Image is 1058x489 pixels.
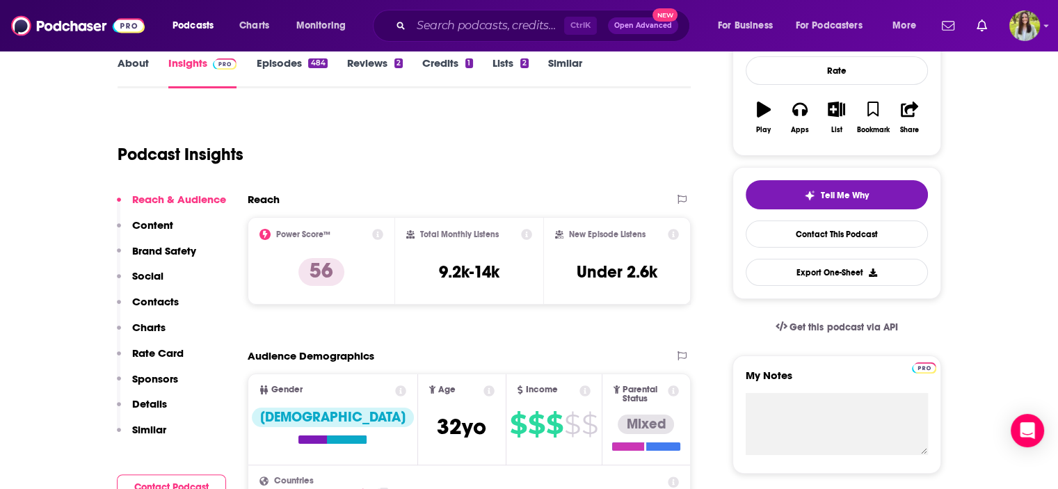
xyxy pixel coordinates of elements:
[790,321,897,333] span: Get this podcast via API
[510,413,527,435] span: $
[746,93,782,143] button: Play
[296,16,346,35] span: Monitoring
[117,321,166,346] button: Charts
[492,56,529,88] a: Lists2
[652,8,678,22] span: New
[422,56,472,88] a: Credits1
[132,397,167,410] p: Details
[308,58,327,68] div: 484
[831,126,842,134] div: List
[764,310,909,344] a: Get this podcast via API
[117,397,167,423] button: Details
[163,15,232,37] button: open menu
[132,244,196,257] p: Brand Safety
[439,262,499,282] h3: 9.2k-14k
[818,93,854,143] button: List
[11,13,145,39] img: Podchaser - Follow, Share and Rate Podcasts
[746,369,928,393] label: My Notes
[117,423,166,449] button: Similar
[132,269,163,282] p: Social
[132,372,178,385] p: Sponsors
[1009,10,1040,41] span: Logged in as meaghanyoungblood
[856,126,889,134] div: Bookmark
[623,385,666,403] span: Parental Status
[274,476,314,486] span: Countries
[746,221,928,248] a: Contact This Podcast
[791,126,809,134] div: Apps
[1011,414,1044,447] div: Open Intercom Messenger
[1009,10,1040,41] button: Show profile menu
[276,230,330,239] h2: Power Score™
[117,295,179,321] button: Contacts
[746,180,928,209] button: tell me why sparkleTell Me Why
[804,190,815,201] img: tell me why sparkle
[117,346,184,372] button: Rate Card
[1009,10,1040,41] img: User Profile
[168,56,237,88] a: InsightsPodchaser Pro
[117,193,226,218] button: Reach & Audience
[782,93,818,143] button: Apps
[298,258,344,286] p: 56
[618,415,674,434] div: Mixed
[900,126,919,134] div: Share
[132,321,166,334] p: Charts
[883,15,933,37] button: open menu
[564,17,597,35] span: Ctrl K
[132,423,166,436] p: Similar
[855,93,891,143] button: Bookmark
[546,413,563,435] span: $
[528,413,545,435] span: $
[437,413,486,440] span: 32 yo
[796,16,863,35] span: For Podcasters
[756,126,771,134] div: Play
[614,22,672,29] span: Open Advanced
[465,58,472,68] div: 1
[577,262,657,282] h3: Under 2.6k
[386,10,703,42] div: Search podcasts, credits, & more...
[256,56,327,88] a: Episodes484
[271,385,303,394] span: Gender
[912,362,936,374] img: Podchaser Pro
[746,56,928,85] div: Rate
[608,17,678,34] button: Open AdvancedNew
[252,408,414,427] div: [DEMOGRAPHIC_DATA]
[708,15,790,37] button: open menu
[248,349,374,362] h2: Audience Demographics
[118,56,149,88] a: About
[787,15,883,37] button: open menu
[117,269,163,295] button: Social
[936,14,960,38] a: Show notifications dropdown
[287,15,364,37] button: open menu
[526,385,558,394] span: Income
[117,218,173,244] button: Content
[582,413,598,435] span: $
[569,230,646,239] h2: New Episode Listens
[718,16,773,35] span: For Business
[117,244,196,270] button: Brand Safety
[394,58,403,68] div: 2
[971,14,993,38] a: Show notifications dropdown
[118,144,243,165] h1: Podcast Insights
[117,372,178,398] button: Sponsors
[132,295,179,308] p: Contacts
[213,58,237,70] img: Podchaser Pro
[173,16,214,35] span: Podcasts
[548,56,582,88] a: Similar
[892,16,916,35] span: More
[564,413,580,435] span: $
[520,58,529,68] div: 2
[230,15,278,37] a: Charts
[420,230,499,239] h2: Total Monthly Listens
[132,193,226,206] p: Reach & Audience
[746,259,928,286] button: Export One-Sheet
[891,93,927,143] button: Share
[347,56,403,88] a: Reviews2
[132,218,173,232] p: Content
[821,190,869,201] span: Tell Me Why
[912,360,936,374] a: Pro website
[248,193,280,206] h2: Reach
[438,385,456,394] span: Age
[132,346,184,360] p: Rate Card
[411,15,564,37] input: Search podcasts, credits, & more...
